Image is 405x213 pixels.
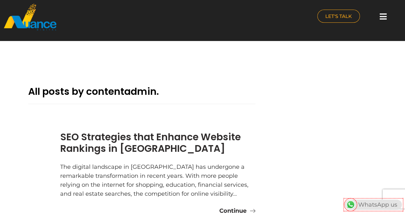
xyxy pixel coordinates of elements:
a: LET'S TALK [317,10,360,23]
img: WhatsApp [345,200,356,210]
img: nuance-qatar_logo [3,3,57,31]
a: SEO Strategies that Enhance Website Rankings in [GEOGRAPHIC_DATA] [60,130,241,155]
div: WhatsApp us [345,200,402,210]
a: WhatsAppWhatsApp us [345,201,402,208]
div: The digital landscape in [GEOGRAPHIC_DATA] has undergone a remarkable transformation in recent ye... [60,162,255,198]
a: nuance-qatar_logo [3,3,199,31]
span: LET'S TALK [325,14,352,19]
h2: All posts by contentadmin. [28,86,255,104]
